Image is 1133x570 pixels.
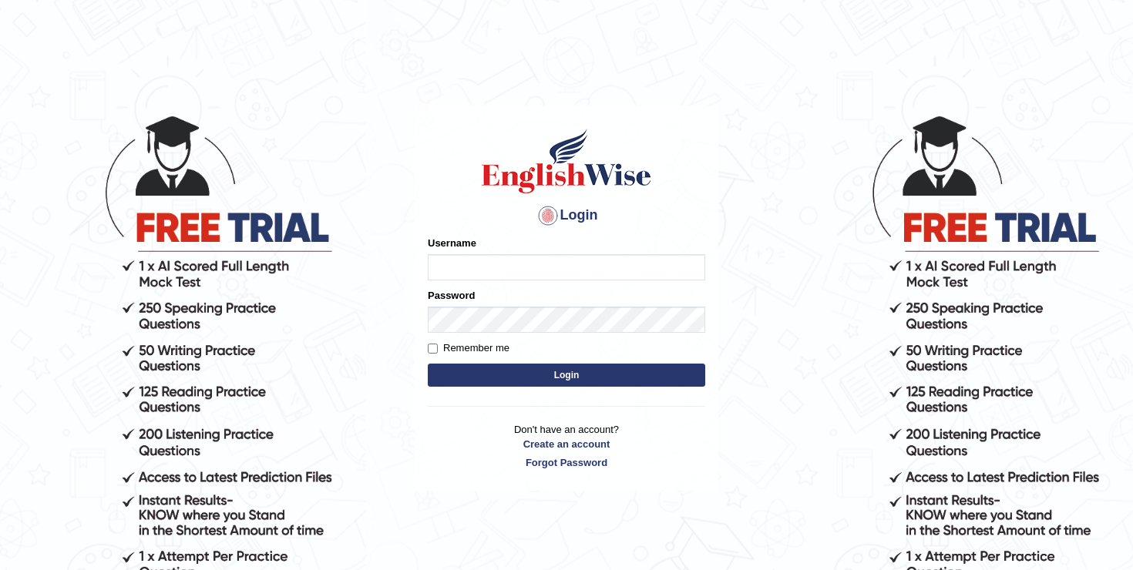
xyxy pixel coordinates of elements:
h4: Login [428,203,705,228]
img: Logo of English Wise sign in for intelligent practice with AI [479,126,654,196]
input: Remember me [428,344,438,354]
button: Login [428,364,705,387]
p: Don't have an account? [428,422,705,470]
a: Create an account [428,437,705,451]
label: Username [428,236,476,250]
a: Forgot Password [428,455,705,470]
label: Password [428,288,475,303]
label: Remember me [428,340,509,356]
